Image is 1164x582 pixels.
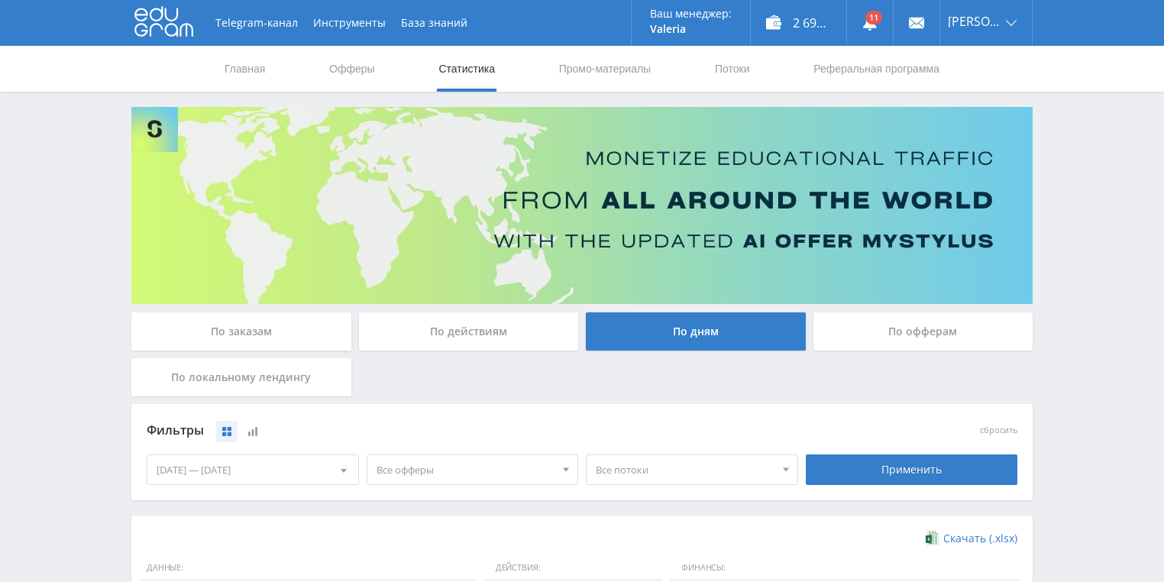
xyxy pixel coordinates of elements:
[948,15,1001,27] span: [PERSON_NAME]
[359,312,579,351] div: По действиям
[147,419,798,442] div: Фильтры
[437,46,496,92] a: Статистика
[328,46,377,92] a: Офферы
[223,46,267,92] a: Главная
[713,46,752,92] a: Потоки
[558,46,652,92] a: Промо-материалы
[650,8,732,20] p: Ваш менеджер:
[926,531,1017,546] a: Скачать (.xlsx)
[670,555,1021,581] span: Финансы:
[147,455,358,484] div: [DATE] — [DATE]
[812,46,941,92] a: Реферальная программа
[377,455,555,484] span: Все офферы
[484,555,662,581] span: Действия:
[131,312,351,351] div: По заказам
[813,312,1033,351] div: По офферам
[596,455,774,484] span: Все потоки
[650,23,732,35] p: Valeria
[131,107,1033,304] img: Banner
[926,530,939,545] img: xlsx
[943,532,1017,545] span: Скачать (.xlsx)
[139,555,477,581] span: Данные:
[980,425,1017,435] button: сбросить
[131,358,351,396] div: По локальному лендингу
[806,454,1018,485] div: Применить
[586,312,806,351] div: По дням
